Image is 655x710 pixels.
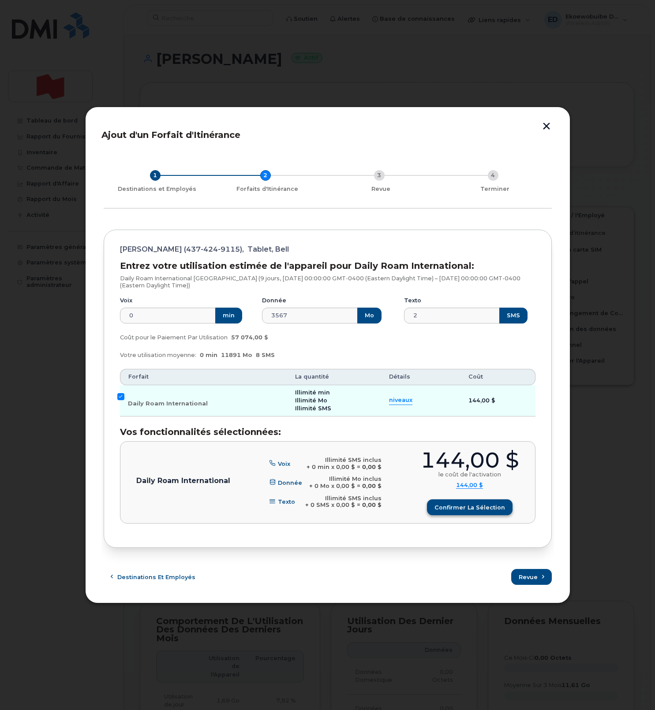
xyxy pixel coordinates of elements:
span: Illimité min [295,389,330,396]
h3: Vos fonctionnalités sélectionnées: [120,427,535,437]
p: Daily Roam International [GEOGRAPHIC_DATA] (9 jours, [DATE] 00:00:00 GMT-0400 (Eastern Daylight T... [120,275,535,289]
span: 11891 Mo [221,352,252,358]
div: Illimité SMS inclus [307,457,382,464]
b: 0,00 $ [362,483,382,489]
span: 0,00 $ = [336,464,360,470]
span: Revue [519,573,538,581]
span: 0,00 $ = [336,502,360,508]
div: Revue [328,186,434,193]
th: La quantité [287,369,381,385]
span: 57 074,00 $ [231,334,268,341]
span: Destinations et Employés [117,573,195,581]
span: + 0 min x [307,464,334,470]
input: Daily Roam International [117,393,124,400]
div: 3 [374,170,385,181]
summary: niveaux [389,396,412,405]
span: [PERSON_NAME] (437-424-9115), [120,246,244,253]
div: le coût de l'activation [438,471,501,478]
button: Confirmer la sélection [427,499,513,515]
span: Voix [278,460,290,467]
div: Destinations et Employés [107,186,207,193]
p: Daily Roam International [136,477,230,484]
span: 0,00 $ = [336,483,360,489]
div: 1 [150,170,161,181]
div: Illimité Mo inclus [309,476,382,483]
span: Coût pour le Paiement Par Utilisation [120,334,228,341]
div: Terminer [442,186,548,193]
b: 0,00 $ [362,464,382,470]
span: + 0 Mo x [309,483,334,489]
div: 4 [488,170,498,181]
button: SMS [499,308,528,323]
button: min [215,308,242,323]
span: Confirmer la sélection [434,503,505,512]
span: Daily Roam International [128,400,208,407]
label: Voix [120,297,132,304]
span: 0 min [200,352,217,358]
b: 0,00 $ [362,502,382,508]
td: 144,00 $ [460,385,535,417]
label: Donnée [262,297,286,304]
span: Ajout d'un Forfait d'Itinérance [101,130,240,140]
span: Votre utilisation moyenne: [120,352,196,358]
span: Illimité Mo [295,397,327,404]
th: Détails [381,369,460,385]
span: + 0 SMS x [305,502,334,508]
button: Mo [357,308,382,323]
span: Tablet, Bell [247,246,289,253]
span: Texto [278,498,295,505]
th: Forfait [120,369,287,385]
th: Coût [460,369,535,385]
div: 144,00 $ [420,450,519,471]
button: Revue [511,569,552,585]
label: Texto [404,297,421,304]
div: Illimité SMS inclus [305,495,382,502]
span: 8 SMS [256,352,275,358]
h3: Entrez votre utilisation estimée de l'appareil pour Daily Roam International: [120,261,535,271]
span: Illimité SMS [295,405,331,412]
span: Donnée [278,479,302,486]
summary: 144,00 $ [456,482,483,489]
button: Destinations et Employés [104,569,203,585]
